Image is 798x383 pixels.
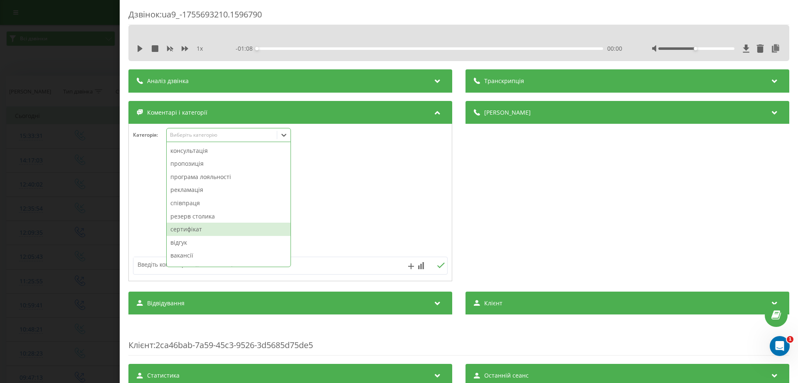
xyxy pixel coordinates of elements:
span: [PERSON_NAME] [484,108,531,117]
span: Клієнт [128,339,153,351]
h4: Категорія : [133,132,166,138]
div: вакансії [167,249,291,262]
span: Клієнт [484,299,502,307]
div: резерв столика [167,210,291,223]
div: відгук [167,236,291,249]
div: : 2ca46bab-7a59-45c3-9526-3d5685d75de5 [128,323,789,356]
iframe: Intercom live chat [770,336,790,356]
span: Відвідування [147,299,185,307]
span: 00:00 [607,44,622,53]
div: Дзвінок : ua9_-1755693210.1596790 [128,9,789,25]
span: 1 [787,336,793,343]
div: пропозиція [167,157,291,170]
div: програма лояльності [167,170,291,184]
span: Статистика [147,371,180,380]
div: консультація [167,144,291,157]
div: рекламація [167,183,291,196]
span: Аналіз дзвінка [147,77,189,85]
div: Виберіть категорію [170,132,274,138]
div: дегустації/навчання/івенти [167,262,291,275]
span: Останній сеанс [484,371,529,380]
div: Accessibility label [255,47,259,50]
div: Accessibility label [694,47,697,50]
span: - 01:08 [236,44,257,53]
span: Коментарі і категорії [147,108,207,117]
div: сертифікат [167,223,291,236]
span: 1 x [197,44,203,53]
span: Транскрипція [484,77,524,85]
div: співпраця [167,196,291,210]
